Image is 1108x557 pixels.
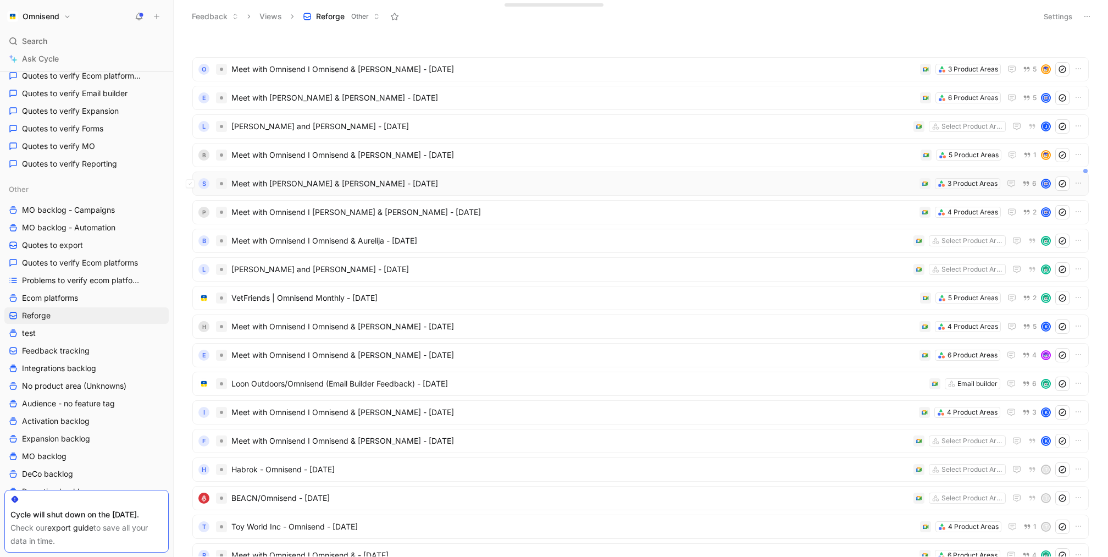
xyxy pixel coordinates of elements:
[192,114,1089,139] a: L[PERSON_NAME] and [PERSON_NAME] - [DATE]Select Product AreasJ
[198,64,209,75] div: O
[192,257,1089,282] a: L[PERSON_NAME] and [PERSON_NAME] - [DATE]Select Product Areasavatar
[4,138,169,155] a: Quotes to verify MO
[22,158,117,169] span: Quotes to verify Reporting
[22,380,126,391] span: No product area (Unknowns)
[9,184,29,195] span: Other
[941,121,1003,132] div: Select Product Areas
[948,350,998,361] div: 6 Product Areas
[4,181,169,197] div: Other
[4,307,169,324] a: Reforge
[198,178,209,189] div: S
[22,257,138,268] span: Quotes to verify Ecom platforms
[192,429,1089,453] a: FMeet with Omnisend I Omnisend & [PERSON_NAME] - [DATE]Select Product AreasK
[4,448,169,465] a: MO backlog
[22,451,67,462] span: MO backlog
[1042,65,1050,73] img: avatar
[231,320,915,333] span: Meet with Omnisend I Omnisend & [PERSON_NAME] - [DATE]
[231,148,916,162] span: Meet with Omnisend I Omnisend & [PERSON_NAME] - [DATE]
[22,123,103,134] span: Quotes to verify Forms
[1033,209,1037,216] span: 2
[22,416,90,427] span: Activation backlog
[1033,523,1037,530] span: 1
[22,88,128,99] span: Quotes to verify Email builder
[231,377,925,390] span: Loon Outdoors/Omnisend (Email Builder Feedback) - [DATE]
[1020,378,1039,390] button: 6
[192,143,1089,167] a: BMeet with Omnisend I Omnisend & [PERSON_NAME] - [DATE]5 Product Areas1avatar
[10,508,163,521] div: Cycle will shut down on the [DATE].
[4,272,169,289] a: Problems to verify ecom platforms
[231,434,909,448] span: Meet with Omnisend I Omnisend & [PERSON_NAME] - [DATE]
[198,378,209,389] img: logo
[1042,151,1050,159] img: avatar
[1020,406,1039,418] button: 3
[316,11,345,22] span: Reforge
[187,8,243,25] button: Feedback
[1033,323,1037,330] span: 5
[231,349,915,362] span: Meet with Omnisend I Omnisend & [PERSON_NAME] - [DATE]
[192,200,1089,224] a: PMeet with Omnisend I [PERSON_NAME] & [PERSON_NAME] - [DATE]4 Product Areas2avatar
[22,345,90,356] span: Feedback tracking
[941,464,1003,475] div: Select Product Areas
[1020,178,1039,190] button: 6
[941,235,1003,246] div: Select Product Areas
[231,291,916,305] span: VetFriends | Omnisend Monthly - [DATE]
[1042,494,1050,502] div: T
[1032,352,1037,359] span: 4
[1021,149,1039,161] button: 1
[231,206,915,219] span: Meet with Omnisend I [PERSON_NAME] & [PERSON_NAME] - [DATE]
[192,457,1089,482] a: HHabrok - Omnisend - [DATE]Select Product AreasT
[4,202,169,218] a: MO backlog - Campaigns
[4,255,169,271] a: Quotes to verify Ecom platforms
[4,181,169,553] div: OtherMO backlog - CampaignsMO backlog - AutomationQuotes to exportQuotes to verify Ecom platforms...
[1033,95,1037,101] span: 5
[1021,63,1039,75] button: 5
[1021,521,1039,533] button: 1
[22,310,51,321] span: Reforge
[1042,437,1050,445] div: K
[192,372,1089,396] a: logoLoon Outdoors/Omnisend (Email Builder Feedback) - [DATE]Email builder6avatar
[4,103,169,119] a: Quotes to verify Expansion
[22,486,88,497] span: Reporting backlog
[198,121,209,132] div: L
[4,343,169,359] a: Feedback tracking
[192,400,1089,424] a: IMeet with Omnisend I Omnisend & [PERSON_NAME] - [DATE]4 Product Areas3K
[941,264,1003,275] div: Select Product Areas
[192,172,1089,196] a: SMeet with [PERSON_NAME] & [PERSON_NAME] - [DATE]3 Product Areas6avatar
[1020,349,1039,361] button: 4
[949,150,999,161] div: 5 Product Areas
[1042,123,1050,130] div: J
[1042,266,1050,273] img: avatar
[22,52,59,65] span: Ask Cycle
[254,8,287,25] button: Views
[22,205,115,216] span: MO backlog - Campaigns
[4,466,169,482] a: DeCo backlog
[198,235,209,246] div: B
[142,72,160,80] span: Other
[22,328,36,339] span: test
[231,63,916,76] span: Meet with Omnisend I Omnisend & [PERSON_NAME] - [DATE]
[4,290,169,306] a: Ecom platforms
[947,407,998,418] div: 4 Product Areas
[22,141,95,152] span: Quotes to verify MO
[948,178,998,189] div: 3 Product Areas
[941,435,1003,446] div: Select Product Areas
[198,92,209,103] div: E
[192,515,1089,539] a: TToy World Inc - Omnisend - [DATE]4 Product Areas1T
[198,321,209,332] div: H
[1021,92,1039,104] button: 5
[10,521,163,548] div: Check our to save all your data in time.
[231,263,909,276] span: [PERSON_NAME] and [PERSON_NAME] - [DATE]
[198,435,209,446] div: F
[948,92,998,103] div: 6 Product Areas
[4,378,169,394] a: No product area (Unknowns)
[1021,321,1039,333] button: 5
[23,12,59,21] h1: Omnisend
[7,11,18,22] img: Omnisend
[192,57,1089,81] a: OMeet with Omnisend I Omnisend & [PERSON_NAME] - [DATE]3 Product Areas5avatar
[1033,295,1037,301] span: 2
[198,207,209,218] div: P
[1032,180,1037,187] span: 6
[198,407,209,418] div: I
[1042,180,1050,187] img: avatar
[231,406,915,419] span: Meet with Omnisend I Omnisend & [PERSON_NAME] - [DATE]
